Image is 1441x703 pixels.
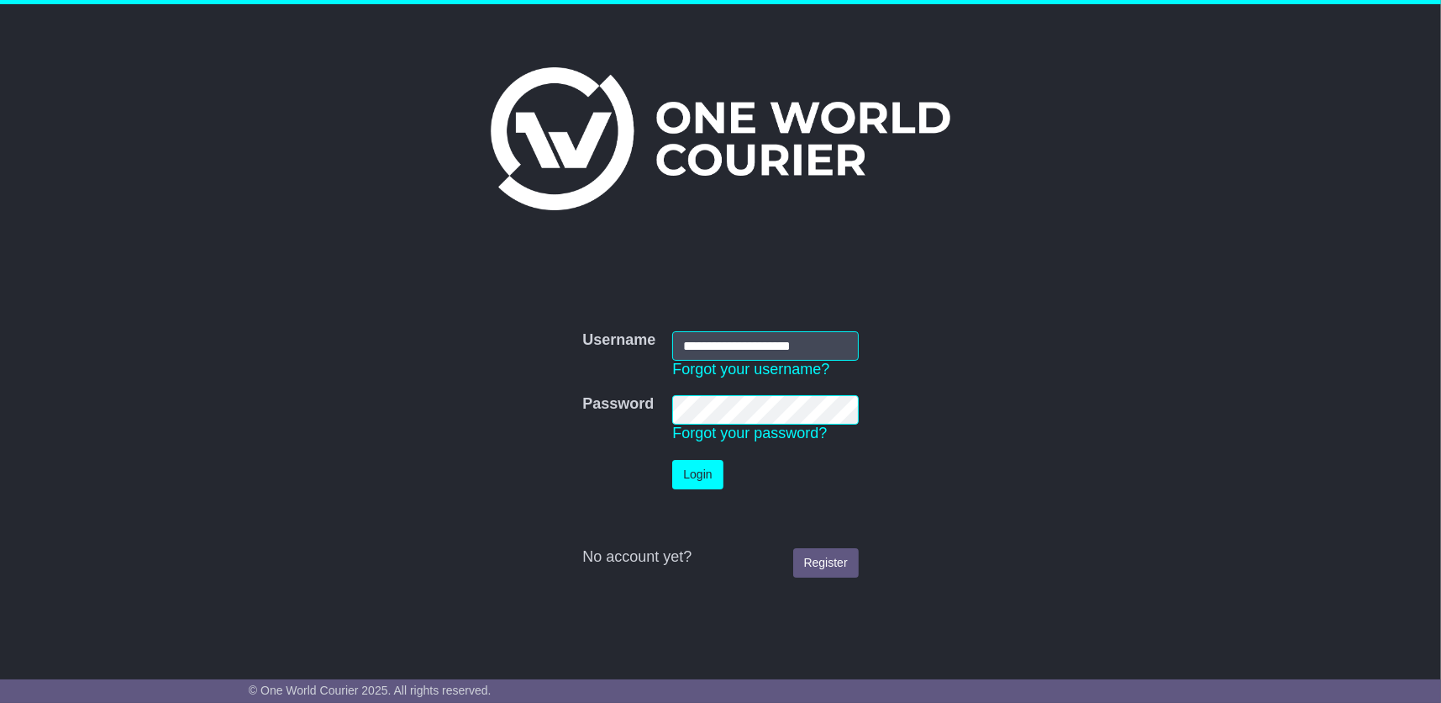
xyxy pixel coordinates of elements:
[672,361,829,378] a: Forgot your username?
[582,331,655,350] label: Username
[491,67,949,210] img: One World
[582,548,858,567] div: No account yet?
[672,460,723,489] button: Login
[582,395,654,414] label: Password
[249,684,492,697] span: © One World Courier 2025. All rights reserved.
[672,425,827,441] a: Forgot your password?
[793,548,859,578] a: Register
